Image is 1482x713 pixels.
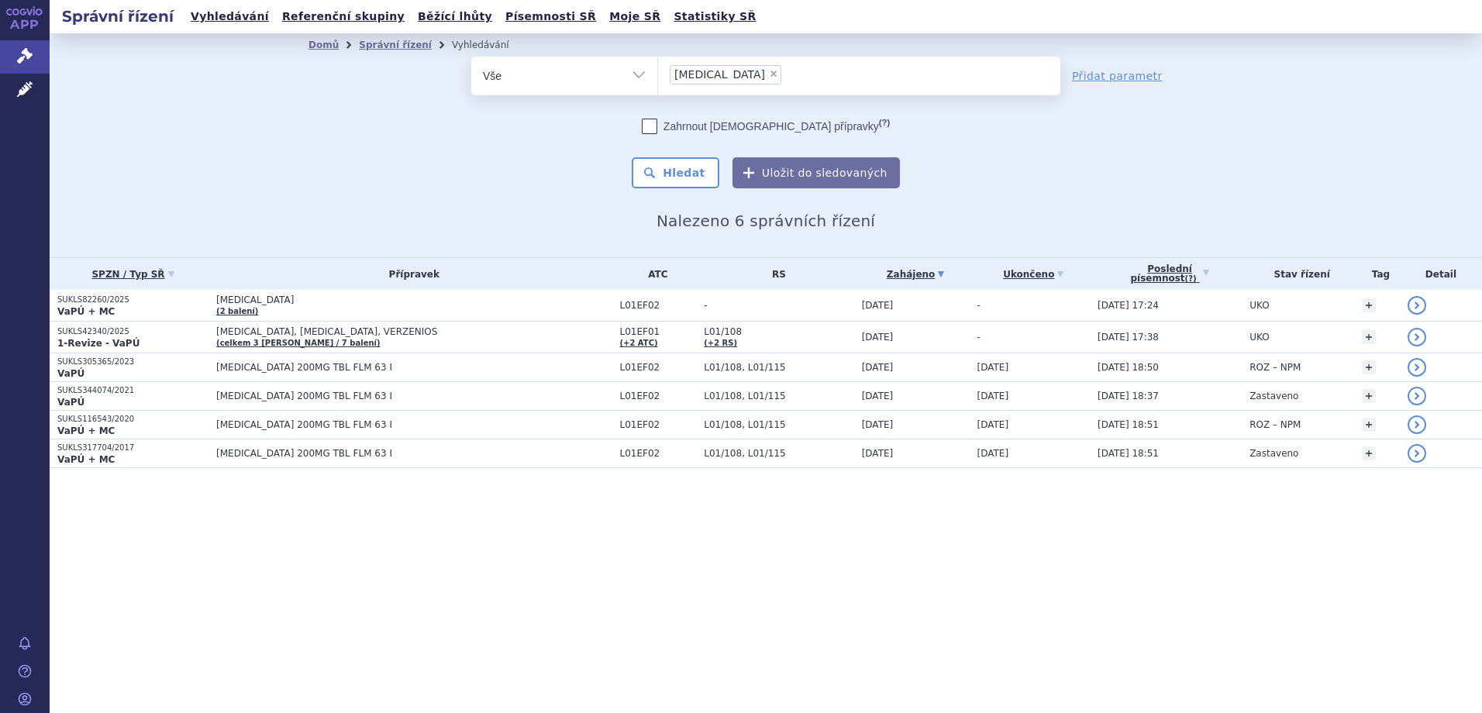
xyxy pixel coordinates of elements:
[786,64,794,84] input: [MEDICAL_DATA]
[1249,391,1298,401] span: Zastaveno
[57,443,209,453] p: SUKLS317704/2017
[1408,444,1426,463] a: detail
[1249,332,1269,343] span: UKO
[704,448,853,459] span: L01/108, L01/115
[1185,274,1197,284] abbr: (?)
[1408,358,1426,377] a: detail
[619,326,696,337] span: L01EF01
[862,362,894,373] span: [DATE]
[1098,419,1159,430] span: [DATE] 18:51
[862,300,894,311] span: [DATE]
[732,157,900,188] button: Uložit do sledovaných
[642,119,890,134] label: Zahrnout [DEMOGRAPHIC_DATA] přípravky
[1408,415,1426,434] a: detail
[1242,258,1354,290] th: Stav řízení
[1362,360,1376,374] a: +
[57,454,115,465] strong: VaPÚ + MC
[216,307,258,315] a: (2 balení)
[704,362,853,373] span: L01/108, L01/115
[977,263,1090,285] a: Ukončeno
[50,5,186,27] h2: Správní řízení
[619,419,696,430] span: L01EF02
[1362,418,1376,432] a: +
[612,258,696,290] th: ATC
[57,356,209,367] p: SUKLS305365/2023
[619,362,696,373] span: L01EF02
[977,448,1009,459] span: [DATE]
[452,33,529,57] li: Vyhledávání
[769,69,778,78] span: ×
[413,6,497,27] a: Běžící lhůty
[57,385,209,396] p: SUKLS344074/2021
[277,6,409,27] a: Referenční skupiny
[216,391,604,401] span: [MEDICAL_DATA] 200MG TBL FLM 63 I
[1098,448,1159,459] span: [DATE] 18:51
[977,300,981,311] span: -
[1408,296,1426,315] a: detail
[619,300,696,311] span: L01EF02
[977,362,1009,373] span: [DATE]
[57,397,84,408] strong: VaPÚ
[862,391,894,401] span: [DATE]
[632,157,719,188] button: Hledat
[1098,258,1242,290] a: Poslednípísemnost(?)
[862,332,894,343] span: [DATE]
[619,339,657,347] a: (+2 ATC)
[57,425,115,436] strong: VaPÚ + MC
[977,391,1009,401] span: [DATE]
[704,391,853,401] span: L01/108, L01/115
[308,40,339,50] a: Domů
[359,40,432,50] a: Správní řízení
[1098,362,1159,373] span: [DATE] 18:50
[1249,300,1269,311] span: UKO
[216,448,604,459] span: [MEDICAL_DATA] 200MG TBL FLM 63 I
[1098,391,1159,401] span: [DATE] 18:37
[186,6,274,27] a: Vyhledávání
[216,294,604,305] span: [MEDICAL_DATA]
[977,419,1009,430] span: [DATE]
[1249,419,1301,430] span: ROZ – NPM
[1362,330,1376,344] a: +
[57,414,209,425] p: SUKLS116543/2020
[209,258,612,290] th: Přípravek
[1072,68,1163,84] a: Přidat parametr
[216,362,604,373] span: [MEDICAL_DATA] 200MG TBL FLM 63 I
[657,212,875,230] span: Nalezeno 6 správních řízení
[57,326,209,337] p: SUKLS42340/2025
[1362,298,1376,312] a: +
[57,294,209,305] p: SUKLS82260/2025
[1354,258,1400,290] th: Tag
[669,6,760,27] a: Statistiky SŘ
[704,339,737,347] a: (+2 RS)
[1098,332,1159,343] span: [DATE] 17:38
[57,368,84,379] strong: VaPÚ
[862,448,894,459] span: [DATE]
[1400,258,1482,290] th: Detail
[674,69,765,80] span: [MEDICAL_DATA]
[1362,389,1376,403] a: +
[1249,362,1301,373] span: ROZ – NPM
[704,300,853,311] span: -
[605,6,665,27] a: Moje SŘ
[696,258,853,290] th: RS
[1098,300,1159,311] span: [DATE] 17:24
[57,306,115,317] strong: VaPÚ + MC
[57,338,140,349] strong: 1-Revize - VaPÚ
[1249,448,1298,459] span: Zastaveno
[704,419,853,430] span: L01/108, L01/115
[216,326,604,337] span: [MEDICAL_DATA], [MEDICAL_DATA], VERZENIOS
[1362,446,1376,460] a: +
[862,419,894,430] span: [DATE]
[501,6,601,27] a: Písemnosti SŘ
[879,118,890,128] abbr: (?)
[704,326,853,337] span: L01/108
[862,263,970,285] a: Zahájeno
[1408,387,1426,405] a: detail
[619,448,696,459] span: L01EF02
[977,332,981,343] span: -
[619,391,696,401] span: L01EF02
[216,339,380,347] a: (celkem 3 [PERSON_NAME] / 7 balení)
[57,263,209,285] a: SPZN / Typ SŘ
[1408,328,1426,346] a: detail
[216,419,604,430] span: [MEDICAL_DATA] 200MG TBL FLM 63 I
